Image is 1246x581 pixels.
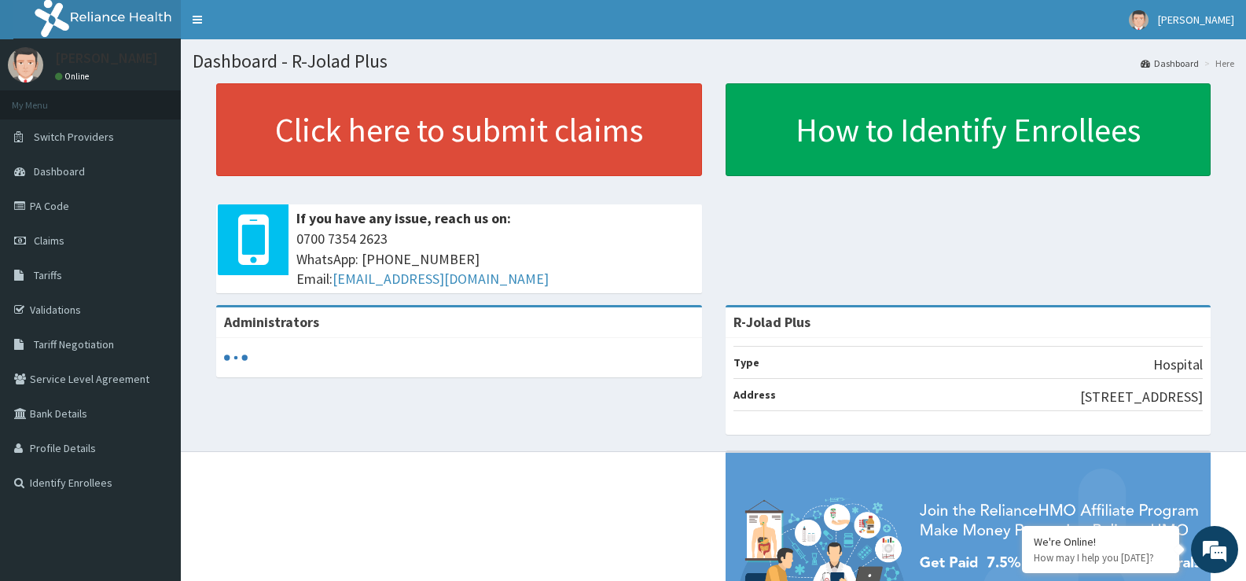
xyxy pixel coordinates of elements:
div: We're Online! [1034,535,1167,549]
p: How may I help you today? [1034,551,1167,564]
p: [STREET_ADDRESS] [1080,387,1203,407]
span: Dashboard [34,164,85,178]
li: Here [1200,57,1234,70]
a: [EMAIL_ADDRESS][DOMAIN_NAME] [333,270,549,288]
p: Hospital [1153,355,1203,375]
p: [PERSON_NAME] [55,51,158,65]
span: Tariffs [34,268,62,282]
strong: R-Jolad Plus [733,313,810,331]
h1: Dashboard - R-Jolad Plus [193,51,1234,72]
span: Tariff Negotiation [34,337,114,351]
a: Dashboard [1141,57,1199,70]
b: Address [733,388,776,402]
a: How to Identify Enrollees [726,83,1211,176]
span: [PERSON_NAME] [1158,13,1234,27]
span: Switch Providers [34,130,114,144]
a: Online [55,71,93,82]
a: Click here to submit claims [216,83,702,176]
b: Type [733,355,759,370]
b: Administrators [224,313,319,331]
img: User Image [1129,10,1149,30]
span: Claims [34,234,64,248]
b: If you have any issue, reach us on: [296,209,511,227]
span: 0700 7354 2623 WhatsApp: [PHONE_NUMBER] Email: [296,229,694,289]
img: User Image [8,47,43,83]
svg: audio-loading [224,346,248,370]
